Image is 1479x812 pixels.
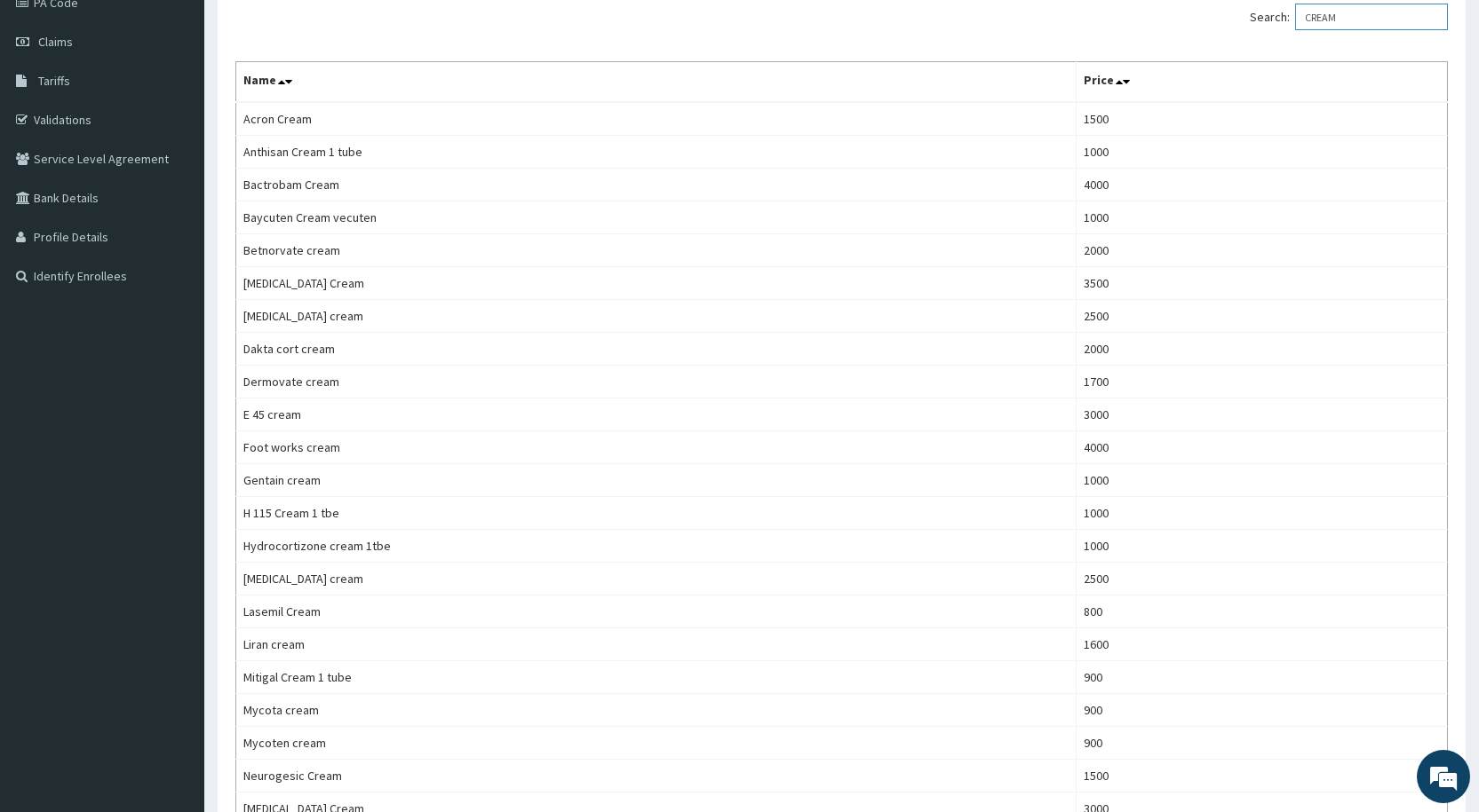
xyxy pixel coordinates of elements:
[236,760,1077,792] td: Neurogesic Cream
[1076,201,1448,234] td: 1000
[1250,4,1448,30] label: Search:
[236,366,1077,398] td: Dermovate cream
[1076,431,1448,464] td: 4000
[236,102,1077,136] td: Acron Cream
[1076,595,1448,628] td: 800
[92,99,298,122] div: Chat with us now
[236,62,1077,103] th: Name
[9,485,338,547] textarea: Type your message and hit 'Enter'
[236,398,1077,431] td: E 45 cream
[1076,497,1448,530] td: 1000
[1076,464,1448,497] td: 1000
[236,595,1077,628] td: Lasemil Cream
[1076,661,1448,694] td: 900
[38,34,73,50] span: Claims
[236,169,1077,201] td: Bactrobam Cream
[1076,398,1448,431] td: 3000
[236,530,1077,563] td: Hydrocortizone cream 1tbe
[1076,169,1448,201] td: 4000
[236,628,1077,661] td: Liran cream
[103,224,245,403] span: We're online!
[1076,333,1448,366] td: 2000
[1076,563,1448,595] td: 2500
[236,136,1077,169] td: Anthisan Cream 1 tube
[236,300,1077,333] td: [MEDICAL_DATA] cream
[1076,366,1448,398] td: 1700
[236,464,1077,497] td: Gentain cream
[1076,300,1448,333] td: 2500
[1295,4,1448,30] input: Search:
[236,267,1077,300] td: [MEDICAL_DATA] Cream
[236,333,1077,366] td: Dakta cort cream
[236,694,1077,727] td: Mycota cream
[1076,234,1448,267] td: 2000
[33,89,72,133] img: d_794563401_company_1708531726252_794563401
[1076,267,1448,300] td: 3500
[1076,727,1448,760] td: 900
[236,727,1077,760] td: Mycoten cream
[1076,760,1448,792] td: 1500
[291,9,334,51] div: Minimize live chat window
[236,661,1077,694] td: Mitigal Cream 1 tube
[1076,62,1448,103] th: Price
[1076,628,1448,661] td: 1600
[1076,136,1448,169] td: 1000
[236,234,1077,267] td: Betnorvate cream
[236,201,1077,234] td: Baycuten Cream vecuten
[38,73,70,89] span: Tariffs
[236,563,1077,595] td: [MEDICAL_DATA] cream
[1076,102,1448,136] td: 1500
[1076,694,1448,727] td: 900
[1076,530,1448,563] td: 1000
[236,431,1077,464] td: Foot works cream
[236,497,1077,530] td: H 115 Cream 1 tbe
